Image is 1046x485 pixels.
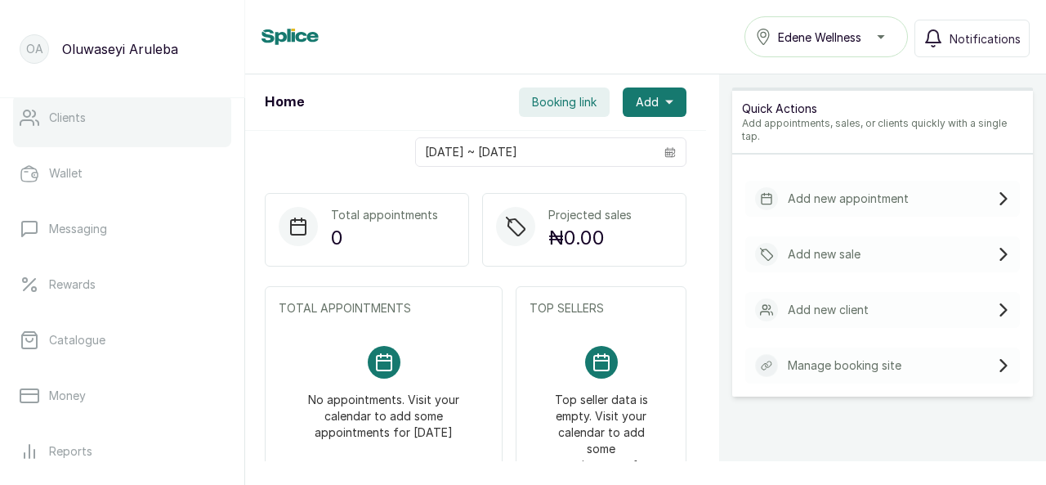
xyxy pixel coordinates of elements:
[13,206,231,252] a: Messaging
[331,223,438,253] p: 0
[788,302,869,318] p: Add new client
[49,165,83,182] p: Wallet
[298,379,469,441] p: No appointments. Visit your calendar to add some appointments for [DATE]
[279,300,489,317] p: TOTAL APPOINTMENTS
[49,110,86,126] p: Clients
[530,300,673,317] p: TOP SELLERS
[914,20,1030,57] button: Notifications
[13,150,231,196] a: Wallet
[49,276,96,293] p: Rewards
[416,138,655,166] input: Select date
[13,429,231,474] a: Reports
[950,30,1021,47] span: Notifications
[788,246,860,263] p: Add new sale
[788,191,909,207] p: Add new appointment
[13,373,231,419] a: Money
[13,95,231,141] a: Clients
[49,332,105,348] p: Catalogue
[636,94,659,110] span: Add
[742,117,1023,143] p: Add appointments, sales, or clients quickly with a single tap.
[13,262,231,308] a: Rewards
[49,443,92,460] p: Reports
[778,29,861,46] span: Edene Wellness
[623,88,686,117] button: Add
[532,94,597,110] span: Booking link
[548,207,632,223] p: Projected sales
[62,39,178,59] p: Oluwaseyi Aruleba
[265,92,304,112] h1: Home
[548,223,632,253] p: ₦0.00
[26,41,43,57] p: OA
[331,207,438,223] p: Total appointments
[49,388,86,404] p: Money
[519,88,610,117] button: Booking link
[744,16,908,57] button: Edene Wellness
[49,221,107,237] p: Messaging
[742,101,1023,117] p: Quick Actions
[664,146,676,158] svg: calendar
[788,357,901,374] p: Manage booking site
[13,317,231,363] a: Catalogue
